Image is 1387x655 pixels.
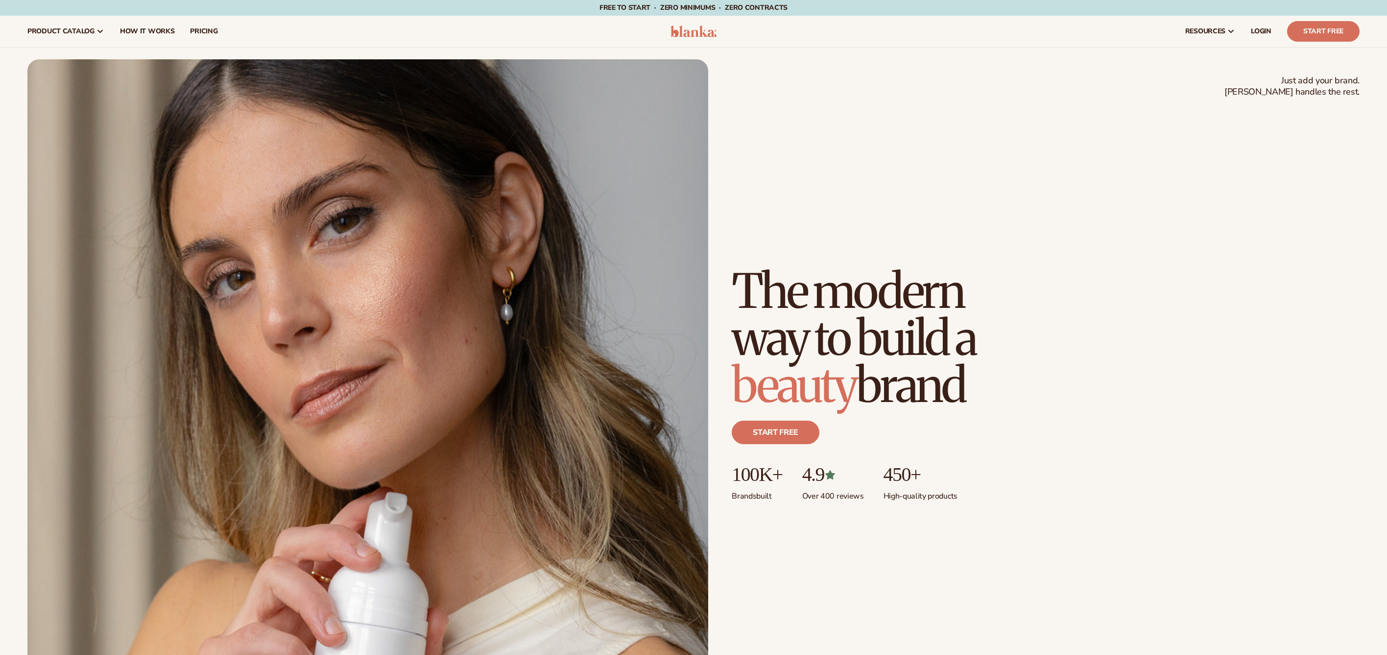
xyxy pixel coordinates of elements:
[732,268,1045,409] h1: The modern way to build a brand
[1185,27,1225,35] span: resources
[120,27,175,35] span: How It Works
[884,485,957,502] p: High-quality products
[732,485,782,502] p: Brands built
[732,464,782,485] p: 100K+
[670,25,717,37] img: logo
[884,464,957,485] p: 450+
[732,356,856,415] span: beauty
[1251,27,1271,35] span: LOGIN
[27,27,95,35] span: product catalog
[182,16,225,47] a: pricing
[20,16,112,47] a: product catalog
[1287,21,1360,42] a: Start Free
[1224,75,1360,98] span: Just add your brand. [PERSON_NAME] handles the rest.
[1177,16,1243,47] a: resources
[802,464,864,485] p: 4.9
[112,16,183,47] a: How It Works
[732,421,819,444] a: Start free
[190,27,217,35] span: pricing
[802,485,864,502] p: Over 400 reviews
[599,3,788,12] span: Free to start · ZERO minimums · ZERO contracts
[1243,16,1279,47] a: LOGIN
